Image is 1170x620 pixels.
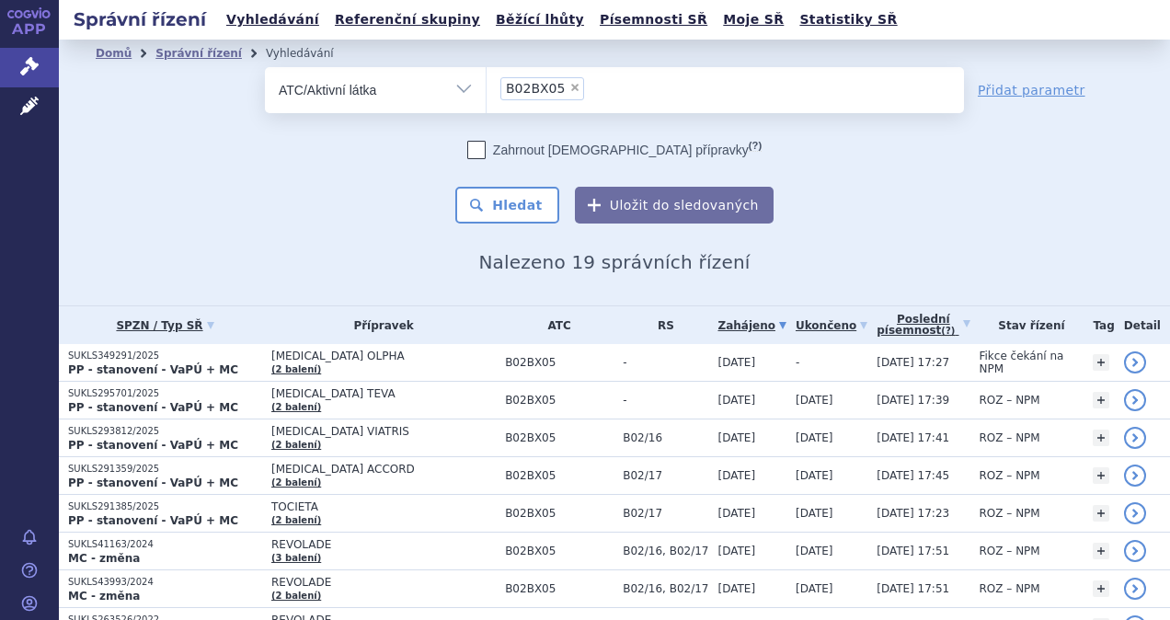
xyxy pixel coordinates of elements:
[96,47,132,60] a: Domů
[68,552,140,565] strong: MC - změna
[271,425,496,438] span: [MEDICAL_DATA] VIATRIS
[155,47,242,60] a: Správní řízení
[271,477,321,488] a: (2 balení)
[271,500,496,513] span: TOCIETA
[266,40,358,67] li: Vyhledávání
[271,591,321,601] a: (2 balení)
[68,463,262,476] p: SUKLS291359/2025
[1124,578,1146,600] a: detail
[68,363,238,376] strong: PP - stanovení - VaPÚ + MC
[505,431,614,444] span: B02BX05
[980,507,1040,520] span: ROZ – NPM
[262,306,496,344] th: Přípravek
[68,350,262,362] p: SUKLS349291/2025
[271,350,496,362] span: [MEDICAL_DATA] OLPHA
[329,7,486,32] a: Referenční skupiny
[68,425,262,438] p: SUKLS293812/2025
[68,576,262,589] p: SUKLS43993/2024
[505,545,614,557] span: B02BX05
[505,469,614,482] span: B02BX05
[1084,306,1114,344] th: Tag
[980,431,1040,444] span: ROZ – NPM
[717,582,755,595] span: [DATE]
[614,306,708,344] th: RS
[717,469,755,482] span: [DATE]
[717,431,755,444] span: [DATE]
[877,394,949,407] span: [DATE] 17:39
[717,394,755,407] span: [DATE]
[59,6,221,32] h2: Správní řízení
[1093,467,1109,484] a: +
[221,7,325,32] a: Vyhledávání
[623,582,708,595] span: B02/16, B02/17
[1093,392,1109,408] a: +
[796,469,833,482] span: [DATE]
[1124,502,1146,524] a: detail
[490,7,590,32] a: Běžící lhůty
[717,356,755,369] span: [DATE]
[271,463,496,476] span: [MEDICAL_DATA] ACCORD
[794,7,902,32] a: Statistiky SŘ
[68,514,238,527] strong: PP - stanovení - VaPÚ + MC
[68,590,140,603] strong: MC - změna
[1124,427,1146,449] a: detail
[569,82,580,93] span: ×
[623,356,708,369] span: -
[506,82,565,95] span: B02BX05
[623,469,708,482] span: B02/17
[1115,306,1170,344] th: Detail
[796,582,833,595] span: [DATE]
[980,545,1040,557] span: ROZ – NPM
[271,515,321,525] a: (2 balení)
[980,350,1064,375] span: Fikce čekání na NPM
[796,431,833,444] span: [DATE]
[505,582,614,595] span: B02BX05
[455,187,559,224] button: Hledat
[796,507,833,520] span: [DATE]
[505,507,614,520] span: B02BX05
[590,76,600,99] input: B02BX05
[980,582,1040,595] span: ROZ – NPM
[68,500,262,513] p: SUKLS291385/2025
[68,387,262,400] p: SUKLS295701/2025
[796,394,833,407] span: [DATE]
[749,140,762,152] abbr: (?)
[467,141,762,159] label: Zahrnout [DEMOGRAPHIC_DATA] přípravky
[623,545,708,557] span: B02/16, B02/17
[271,576,496,589] span: REVOLADE
[1124,389,1146,411] a: detail
[1093,354,1109,371] a: +
[877,306,969,344] a: Poslednípísemnost(?)
[271,402,321,412] a: (2 balení)
[505,394,614,407] span: B02BX05
[68,538,262,551] p: SUKLS41163/2024
[877,431,949,444] span: [DATE] 17:41
[796,313,867,339] a: Ukončeno
[68,476,238,489] strong: PP - stanovení - VaPÚ + MC
[575,187,774,224] button: Uložit do sledovaných
[594,7,713,32] a: Písemnosti SŘ
[717,313,786,339] a: Zahájeno
[941,326,955,337] abbr: (?)
[496,306,614,344] th: ATC
[1093,505,1109,522] a: +
[877,356,949,369] span: [DATE] 17:27
[877,507,949,520] span: [DATE] 17:23
[68,439,238,452] strong: PP - stanovení - VaPÚ + MC
[1124,540,1146,562] a: detail
[1093,430,1109,446] a: +
[271,538,496,551] span: REVOLADE
[68,313,262,339] a: SPZN / Typ SŘ
[623,394,708,407] span: -
[271,364,321,374] a: (2 balení)
[877,469,949,482] span: [DATE] 17:45
[623,431,708,444] span: B02/16
[1124,465,1146,487] a: detail
[980,469,1040,482] span: ROZ – NPM
[505,356,614,369] span: B02BX05
[1124,351,1146,373] a: detail
[1093,580,1109,597] a: +
[717,7,789,32] a: Moje SŘ
[978,81,1085,99] a: Přidat parametr
[970,306,1084,344] th: Stav řízení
